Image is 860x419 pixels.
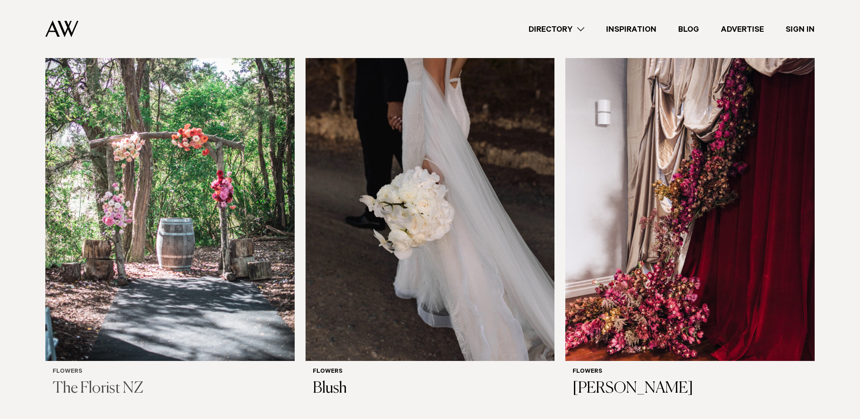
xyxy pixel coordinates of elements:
[667,23,710,35] a: Blog
[573,368,807,376] h6: Flowers
[518,23,595,35] a: Directory
[595,23,667,35] a: Inspiration
[53,380,287,398] h3: The Florist NZ
[313,380,548,398] h3: Blush
[710,23,775,35] a: Advertise
[45,20,78,37] img: Auckland Weddings Logo
[306,26,555,405] a: Auckland Weddings Flowers | Blush Flowers Blush
[775,23,826,35] a: Sign In
[565,26,815,405] a: Auckland Weddings Flowers | Cecilia Fox Flowers [PERSON_NAME]
[45,26,295,361] img: Auckland Weddings Flowers | The Florist NZ
[306,26,555,361] img: Auckland Weddings Flowers | Blush
[313,368,548,376] h6: Flowers
[53,368,287,376] h6: Flowers
[573,380,807,398] h3: [PERSON_NAME]
[45,26,295,405] a: Auckland Weddings Flowers | The Florist NZ Flowers The Florist NZ
[565,26,815,361] img: Auckland Weddings Flowers | Cecilia Fox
